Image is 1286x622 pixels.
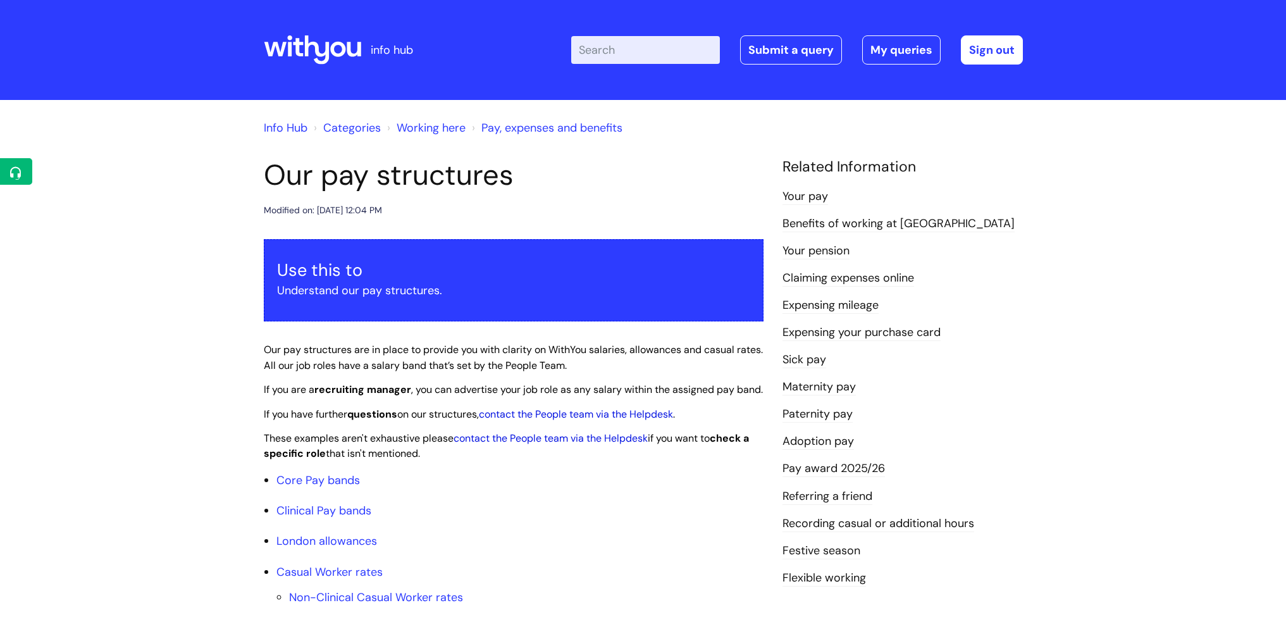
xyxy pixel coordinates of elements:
a: Your pay [782,189,828,205]
a: Pay award 2025/26 [782,461,885,477]
div: Modified on: [DATE] 12:04 PM [264,202,382,218]
a: Casual Worker rates [276,564,383,580]
a: Expensing your purchase card [782,325,941,341]
p: Understand our pay structures. [277,280,750,301]
a: Paternity pay [782,406,853,423]
a: Festive season [782,543,860,559]
a: Adoption pay [782,433,854,450]
a: Clinical Pay bands [276,503,371,518]
div: | - [571,35,1023,65]
input: Search [571,36,720,64]
h3: Use this to [277,260,750,280]
a: Referring a friend [782,488,872,505]
a: Claiming expenses online [782,270,914,287]
a: Benefits of working at [GEOGRAPHIC_DATA] [782,216,1015,232]
span: If you have further on our structures, . [264,407,675,421]
a: Core Pay bands [276,473,360,488]
li: Solution home [311,118,381,138]
a: Categories [323,120,381,135]
a: Maternity pay [782,379,856,395]
a: Non-Clinical Casual Worker rates [289,590,463,605]
a: My queries [862,35,941,65]
p: info hub [371,40,413,60]
a: Recording casual or additional hours [782,516,974,532]
a: Flexible working [782,570,866,587]
a: Submit a query [740,35,842,65]
a: Working here [397,120,466,135]
a: contact the People team via the Helpdesk [454,432,648,445]
a: contact the People team via the Helpdesk [479,407,673,421]
strong: recruiting manager [314,383,411,396]
a: Info Hub [264,120,307,135]
a: Pay, expenses and benefits [481,120,622,135]
li: Working here [384,118,466,138]
a: Your pension [782,243,850,259]
a: Expensing mileage [782,297,879,314]
span: Our pay structures are in place to provide you with clarity on WithYou salaries, allowances and c... [264,343,763,372]
h4: Related Information [782,158,1023,176]
a: London allowances [276,533,377,549]
span: These examples aren't exhaustive please if you want to that isn't mentioned. [264,432,749,461]
h1: Our pay structures [264,158,764,192]
a: Sick pay [782,352,826,368]
strong: questions [347,407,397,421]
span: If you are a , you can advertise your job role as any salary within the assigned pay band. [264,383,763,396]
a: Sign out [961,35,1023,65]
li: Pay, expenses and benefits [469,118,622,138]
